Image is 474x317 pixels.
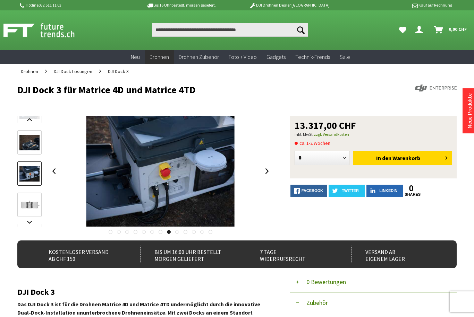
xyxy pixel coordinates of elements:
[392,155,420,161] span: Warenkorb
[466,93,473,129] a: Neue Produkte
[224,50,262,64] a: Foto + Video
[150,53,169,60] span: Drohnen
[413,23,429,37] a: Dein Konto
[131,53,140,60] span: Neu
[353,151,452,165] button: In den Warenkorb
[314,132,349,137] a: zzgl. Versandkosten
[405,185,418,192] a: 0
[295,121,356,130] span: 13.317,00 CHF
[246,246,339,263] div: 7 Tage Widerrufsrecht
[379,188,397,193] span: LinkedIn
[415,85,457,91] img: DJI Enterprise
[342,188,359,193] span: twitter
[295,130,452,139] p: inkl. MwSt.
[294,23,308,37] button: Suchen
[302,188,323,193] span: facebook
[3,21,90,39] img: Shop Futuretrends - zur Startseite wechseln
[262,50,290,64] a: Gadgets
[17,64,42,79] a: Drohnen
[127,1,235,9] p: Bis 16 Uhr bestellt, morgen geliefert.
[366,185,403,197] a: LinkedIn
[39,2,61,8] a: 032 511 11 03
[376,155,391,161] span: In den
[108,68,129,74] span: DJI Dock 3
[17,85,369,95] h1: DJI Dock 3 für Matrice 4D und Matrice 4TD
[295,139,330,147] span: ca. 1-2 Wochen
[17,288,272,297] h2: DJI Dock 3
[405,192,418,197] a: shares
[179,53,219,60] span: Drohnen Zubehör
[335,50,355,64] a: Sale
[54,68,92,74] span: DJI Dock Lösungen
[140,246,233,263] div: Bis um 16:00 Uhr bestellt Morgen geliefert
[290,292,457,313] button: Zubehör
[295,53,330,60] span: Technik-Trends
[235,1,344,9] p: DJI Drohnen Dealer [GEOGRAPHIC_DATA]
[18,1,127,9] p: Hotline
[21,68,38,74] span: Drohnen
[50,64,96,79] a: DJI Dock Lösungen
[126,50,145,64] a: Neu
[145,50,174,64] a: Drohnen
[449,24,467,35] span: 0,00 CHF
[152,23,308,37] input: Produkt, Marke, Kategorie, EAN, Artikelnummer…
[351,246,444,263] div: Versand ab eigenem Lager
[174,50,224,64] a: Drohnen Zubehör
[290,185,327,197] a: facebook
[396,23,410,37] a: Meine Favoriten
[104,64,132,79] a: DJI Dock 3
[35,246,128,263] div: Kostenloser Versand ab CHF 150
[229,53,257,60] span: Foto + Video
[340,53,350,60] span: Sale
[290,272,457,292] button: 0 Bewertungen
[17,301,180,308] strong: Das DJI Dock 3 ist für die Drohnen Matrice 4D und Matrice 4TD und
[344,1,452,9] p: Kauf auf Rechnung
[290,50,335,64] a: Technik-Trends
[431,23,471,37] a: Warenkorb
[329,185,365,197] a: twitter
[266,53,286,60] span: Gadgets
